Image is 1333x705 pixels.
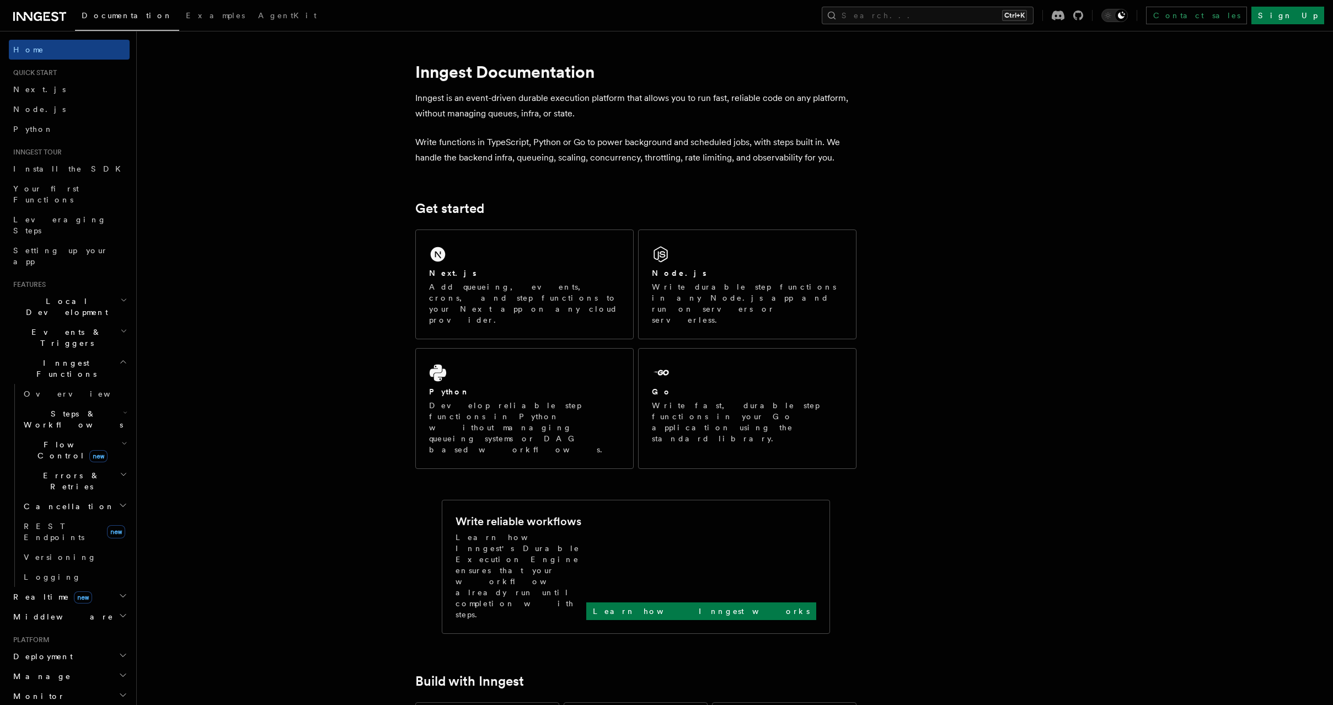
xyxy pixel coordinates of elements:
[24,553,97,562] span: Versioning
[652,386,672,397] h2: Go
[9,148,62,157] span: Inngest tour
[9,280,46,289] span: Features
[186,11,245,20] span: Examples
[9,68,57,77] span: Quick start
[593,606,810,617] p: Learn how Inngest works
[19,408,123,430] span: Steps & Workflows
[13,184,79,204] span: Your first Functions
[9,99,130,119] a: Node.js
[429,281,620,325] p: Add queueing, events, crons, and step functions to your Next app on any cloud provider.
[429,386,470,397] h2: Python
[82,11,173,20] span: Documentation
[258,11,317,20] span: AgentKit
[9,353,130,384] button: Inngest Functions
[179,3,251,30] a: Examples
[9,647,130,666] button: Deployment
[429,400,620,455] p: Develop reliable step functions in Python without managing queueing systems or DAG based workflows.
[75,3,179,31] a: Documentation
[24,573,81,581] span: Logging
[415,135,856,165] p: Write functions in TypeScript, Python or Go to power background and scheduled jobs, with steps bu...
[9,666,130,686] button: Manage
[9,691,65,702] span: Monitor
[822,7,1034,24] button: Search...Ctrl+K
[19,516,130,547] a: REST Endpointsnew
[13,85,66,94] span: Next.js
[9,179,130,210] a: Your first Functions
[652,400,843,444] p: Write fast, durable step functions in your Go application using the standard library.
[415,201,484,216] a: Get started
[415,674,524,689] a: Build with Inngest
[19,435,130,466] button: Flow Controlnew
[19,567,130,587] a: Logging
[107,525,125,538] span: new
[415,348,634,469] a: PythonDevelop reliable step functions in Python without managing queueing systems or DAG based wo...
[9,671,71,682] span: Manage
[415,62,856,82] h1: Inngest Documentation
[19,439,121,461] span: Flow Control
[415,90,856,121] p: Inngest is an event-driven durable execution platform that allows you to run fast, reliable code ...
[24,389,137,398] span: Overview
[9,635,50,644] span: Platform
[9,607,130,627] button: Middleware
[13,105,66,114] span: Node.js
[19,470,120,492] span: Errors & Retries
[89,450,108,462] span: new
[19,496,130,516] button: Cancellation
[9,322,130,353] button: Events & Triggers
[251,3,323,30] a: AgentKit
[638,348,856,469] a: GoWrite fast, durable step functions in your Go application using the standard library.
[9,591,92,602] span: Realtime
[9,327,120,349] span: Events & Triggers
[1002,10,1027,21] kbd: Ctrl+K
[19,404,130,435] button: Steps & Workflows
[9,119,130,139] a: Python
[1251,7,1324,24] a: Sign Up
[13,246,108,266] span: Setting up your app
[456,532,586,620] p: Learn how Inngest's Durable Execution Engine ensures that your workflow already run until complet...
[429,268,477,279] h2: Next.js
[9,40,130,60] a: Home
[1146,7,1247,24] a: Contact sales
[9,291,130,322] button: Local Development
[9,587,130,607] button: Realtimenew
[9,159,130,179] a: Install the SDK
[19,466,130,496] button: Errors & Retries
[586,602,816,620] a: Learn how Inngest works
[638,229,856,339] a: Node.jsWrite durable step functions in any Node.js app and run on servers or serverless.
[652,268,706,279] h2: Node.js
[13,125,53,133] span: Python
[456,514,581,529] h2: Write reliable workflows
[74,591,92,603] span: new
[652,281,843,325] p: Write durable step functions in any Node.js app and run on servers or serverless.
[13,164,127,173] span: Install the SDK
[9,611,114,622] span: Middleware
[9,651,73,662] span: Deployment
[9,296,120,318] span: Local Development
[13,44,44,55] span: Home
[9,384,130,587] div: Inngest Functions
[415,229,634,339] a: Next.jsAdd queueing, events, crons, and step functions to your Next app on any cloud provider.
[1101,9,1128,22] button: Toggle dark mode
[13,215,106,235] span: Leveraging Steps
[9,210,130,241] a: Leveraging Steps
[24,522,84,542] span: REST Endpoints
[19,384,130,404] a: Overview
[9,79,130,99] a: Next.js
[9,241,130,271] a: Setting up your app
[9,357,119,380] span: Inngest Functions
[19,547,130,567] a: Versioning
[19,501,115,512] span: Cancellation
